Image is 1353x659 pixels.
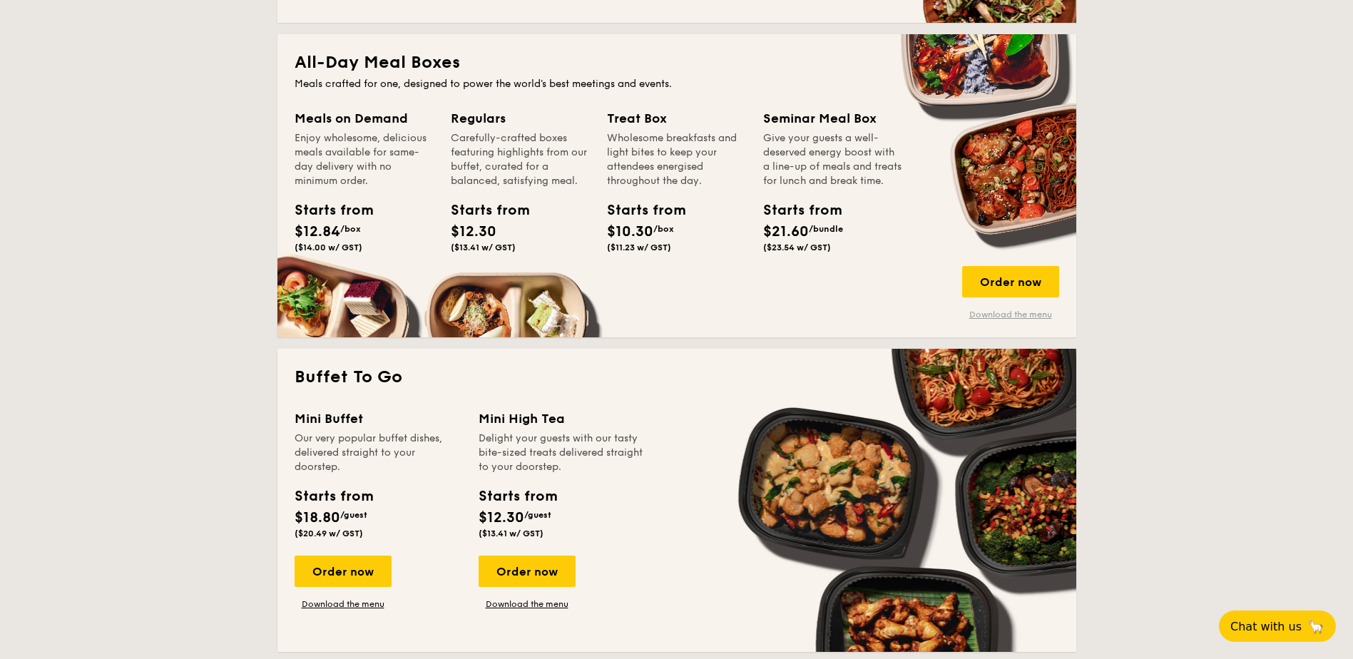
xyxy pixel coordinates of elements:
span: /guest [524,510,551,520]
div: Enjoy wholesome, delicious meals available for same-day delivery with no minimum order. [295,131,434,188]
div: Our very popular buffet dishes, delivered straight to your doorstep. [295,431,461,474]
div: Carefully-crafted boxes featuring highlights from our buffet, curated for a balanced, satisfying ... [451,131,590,188]
div: Treat Box [607,108,746,128]
span: ($13.41 w/ GST) [451,242,516,252]
span: ($11.23 w/ GST) [607,242,671,252]
div: Meals on Demand [295,108,434,128]
span: /guest [340,510,367,520]
span: ($20.49 w/ GST) [295,528,363,538]
span: ($14.00 w/ GST) [295,242,362,252]
div: Order now [295,556,392,587]
div: Give your guests a well-deserved energy boost with a line-up of meals and treats for lunch and br... [763,131,902,188]
div: Meals crafted for one, designed to power the world's best meetings and events. [295,77,1059,91]
span: $12.30 [451,223,496,240]
div: Starts from [607,200,671,221]
div: Starts from [295,200,359,221]
span: $18.80 [295,509,340,526]
span: 🦙 [1307,618,1324,635]
span: $21.60 [763,223,809,240]
span: $12.30 [479,509,524,526]
span: ($23.54 w/ GST) [763,242,831,252]
span: $12.84 [295,223,340,240]
div: Starts from [763,200,827,221]
div: Delight your guests with our tasty bite-sized treats delivered straight to your doorstep. [479,431,645,474]
div: Seminar Meal Box [763,108,902,128]
h2: Buffet To Go [295,366,1059,389]
span: /box [340,224,361,234]
div: Mini High Tea [479,409,645,429]
div: Wholesome breakfasts and light bites to keep your attendees energised throughout the day. [607,131,746,188]
div: Starts from [479,486,556,507]
span: ($13.41 w/ GST) [479,528,543,538]
div: Regulars [451,108,590,128]
a: Download the menu [295,598,392,610]
div: Mini Buffet [295,409,461,429]
span: /box [653,224,674,234]
a: Download the menu [479,598,576,610]
a: Download the menu [962,309,1059,320]
span: /bundle [809,224,843,234]
button: Chat with us🦙 [1219,611,1336,642]
span: Chat with us [1230,620,1302,633]
h2: All-Day Meal Boxes [295,51,1059,74]
div: Order now [962,266,1059,297]
div: Starts from [451,200,515,221]
span: $10.30 [607,223,653,240]
div: Starts from [295,486,372,507]
div: Order now [479,556,576,587]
